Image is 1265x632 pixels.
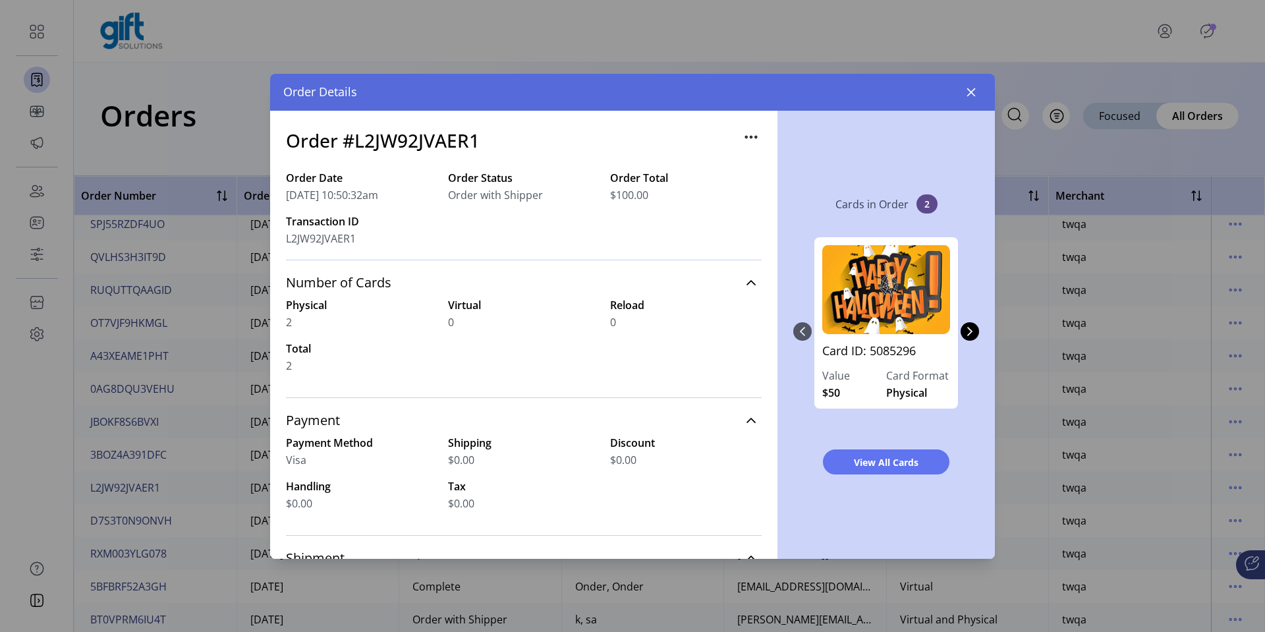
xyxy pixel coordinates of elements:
[840,455,932,469] span: View All Cards
[286,187,378,203] span: [DATE] 10:50:32am
[961,322,979,341] button: Next Page
[286,414,340,427] span: Payment
[286,406,762,435] a: Payment
[286,297,437,313] label: Physical
[286,127,480,154] h3: Order #L2JW92JVAER1
[823,449,949,474] button: View All Cards
[286,452,306,468] span: Visa
[610,297,762,313] label: Reload
[448,314,454,330] span: 0
[448,496,474,511] span: $0.00
[286,552,345,565] span: Shipment
[286,496,312,511] span: $0.00
[286,435,762,527] div: Payment
[610,452,636,468] span: $0.00
[286,170,437,186] label: Order Date
[822,385,840,401] span: $50
[886,385,927,401] span: Physical
[448,478,600,494] label: Tax
[822,368,886,384] label: Value
[286,435,437,451] label: Payment Method
[448,297,600,313] label: Virtual
[286,544,762,573] a: Shipment
[448,170,600,186] label: Order Status
[822,342,950,368] a: Card ID: 5085296
[286,214,437,229] label: Transaction ID
[286,341,437,357] label: Total
[886,368,950,384] label: Card Format
[286,297,762,389] div: Number of Cards
[610,187,648,203] span: $100.00
[286,478,437,494] label: Handling
[286,276,391,289] span: Number of Cards
[916,194,938,214] span: 2
[812,224,961,439] div: 0
[286,231,356,246] span: L2JW92JVAER1
[610,314,616,330] span: 0
[822,245,950,334] img: 5085296
[448,435,600,451] label: Shipping
[610,170,762,186] label: Order Total
[286,268,762,297] a: Number of Cards
[448,452,474,468] span: $0.00
[610,435,762,451] label: Discount
[448,187,543,203] span: Order with Shipper
[286,358,292,374] span: 2
[286,314,292,330] span: 2
[835,196,909,212] p: Cards in Order
[283,83,357,101] span: Order Details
